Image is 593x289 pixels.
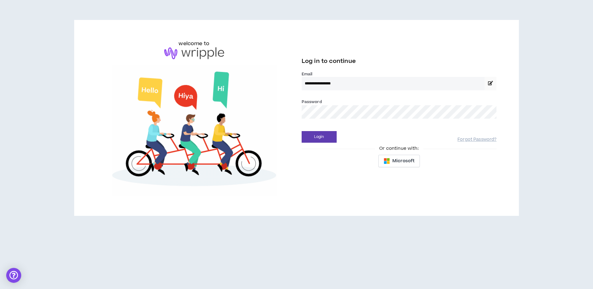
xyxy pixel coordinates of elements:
[179,40,209,47] h6: welcome to
[375,145,423,152] span: Or continue with:
[302,99,322,105] label: Password
[392,158,414,164] span: Microsoft
[164,47,224,59] img: logo-brand.png
[302,57,356,65] span: Log in to continue
[378,155,420,167] button: Microsoft
[457,137,496,143] a: Forgot Password?
[302,71,497,77] label: Email
[302,131,337,143] button: Login
[6,268,21,283] div: Open Intercom Messenger
[97,65,292,196] img: Welcome to Wripple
